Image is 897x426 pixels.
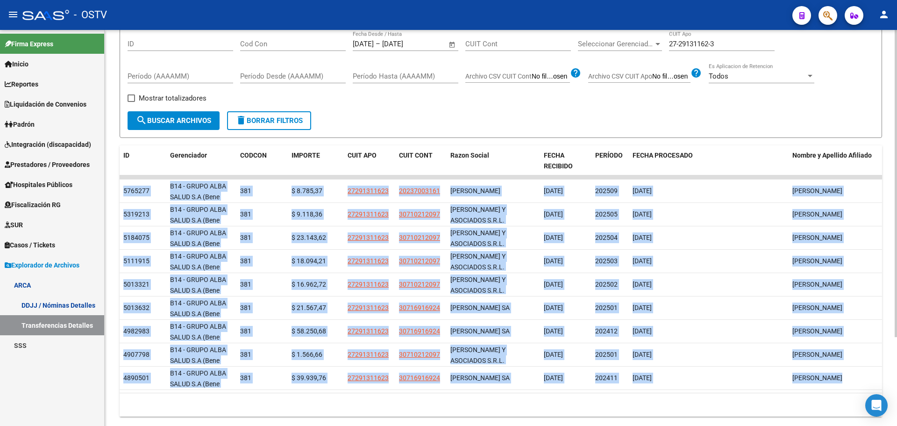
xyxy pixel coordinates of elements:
span: [DATE] [633,187,652,195]
mat-icon: search [136,115,147,126]
datatable-header-cell: FECHA RECIBIDO [540,145,591,176]
span: 381 [240,210,251,218]
span: 381 [240,257,251,265]
span: [DATE] [544,187,563,195]
button: Open calendar [447,39,458,50]
span: Seleccionar Gerenciador [578,40,654,48]
span: 27291311623 [348,210,389,218]
span: 27291311623 [348,374,389,382]
span: ID [123,152,129,159]
span: 4890501 [123,374,149,382]
span: 5184075 [123,234,149,241]
mat-icon: delete [235,115,247,126]
span: 30710212097 [399,281,440,288]
span: [DATE] [633,327,652,335]
span: 381 [240,304,251,311]
span: B14 - GRUPO ALBA SALUD S.A (Bene Salud) [170,206,226,235]
span: CUIT CONT [399,152,433,159]
mat-icon: person [878,9,890,20]
span: 202505 [595,210,618,218]
span: CODCON [240,152,267,159]
span: 20237003161 [399,187,440,195]
span: Explorador de Archivos [5,260,79,270]
span: 5765277 [123,187,149,195]
span: [PERSON_NAME] SA [450,374,510,382]
span: 30716916924 [399,327,440,335]
span: [PERSON_NAME] Y ASOCIADOS S.R.L. [450,229,505,247]
span: Borrar Filtros [235,116,303,125]
span: 4907798 [123,351,149,358]
span: Padrón [5,119,35,130]
span: 30716916924 [399,304,440,311]
span: [PERSON_NAME] Y ASOCIADOS S.R.L. [450,346,505,364]
span: 202503 [595,257,618,265]
div: Open Intercom Messenger [865,394,888,417]
span: [DATE] [633,234,652,241]
span: 27291311623 [348,187,389,195]
span: $ 58.250,68 [292,327,326,335]
span: 202504 [595,234,618,241]
datatable-header-cell: Nombre y Apellido Afiliado [789,145,882,176]
span: 27291311623 [348,304,389,311]
span: FECHA PROCESADO [633,152,693,159]
span: [DATE] [544,327,563,335]
span: 381 [240,351,251,358]
span: Inicio [5,59,28,69]
span: - OSTV [74,5,107,25]
span: 202501 [595,351,618,358]
span: 202502 [595,281,618,288]
span: $ 21.567,47 [292,304,326,311]
span: [DATE] [544,281,563,288]
span: 30710212097 [399,257,440,265]
mat-icon: help [691,67,702,79]
datatable-header-cell: FECHA PROCESADO [629,145,789,176]
span: [PERSON_NAME] [792,210,842,218]
span: Archivo CSV CUIT Apo [588,72,652,80]
input: Archivo CSV CUIT Apo [652,72,691,81]
span: Casos / Tickets [5,240,55,250]
span: [PERSON_NAME] SA [450,304,510,311]
span: [PERSON_NAME] [792,327,842,335]
span: [DATE] [633,374,652,382]
span: $ 18.094,21 [292,257,326,265]
span: 381 [240,234,251,241]
span: [PERSON_NAME] [792,257,842,265]
input: Archivo CSV CUIT Cont [532,72,570,81]
span: $ 39.939,76 [292,374,326,382]
span: [DATE] [633,351,652,358]
span: 202501 [595,304,618,311]
span: 5319213 [123,210,149,218]
span: [DATE] [544,234,563,241]
span: [DATE] [544,257,563,265]
span: Buscar Archivos [136,116,211,125]
datatable-header-cell: CODCON [236,145,269,176]
span: [PERSON_NAME] [792,304,842,311]
span: 27291311623 [348,257,389,265]
span: FECHA RECIBIDO [544,152,573,170]
span: 5013321 [123,281,149,288]
span: 30716916924 [399,374,440,382]
span: [DATE] [633,304,652,311]
span: Archivo CSV CUIT Cont [465,72,532,80]
span: [DATE] [633,281,652,288]
span: Prestadores / Proveedores [5,159,90,170]
span: 202411 [595,374,618,382]
datatable-header-cell: IMPORTE [288,145,344,176]
span: 381 [240,281,251,288]
span: Todos [709,72,728,80]
input: Fecha inicio [353,40,374,48]
span: B14 - GRUPO ALBA SALUD S.A (Bene Salud) [170,346,226,375]
span: [PERSON_NAME] [792,351,842,358]
mat-icon: help [570,67,581,79]
span: Integración (discapacidad) [5,139,91,150]
span: [DATE] [544,304,563,311]
span: B14 - GRUPO ALBA SALUD S.A (Bene Salud) [170,276,226,305]
span: [DATE] [633,257,652,265]
span: B14 - GRUPO ALBA SALUD S.A (Bene Salud) [170,369,226,398]
span: 4982983 [123,327,149,335]
span: [PERSON_NAME] [450,187,500,195]
span: PERÍODO [595,152,623,159]
span: 27291311623 [348,281,389,288]
span: 381 [240,187,251,195]
span: Mostrar totalizadores [139,93,206,104]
